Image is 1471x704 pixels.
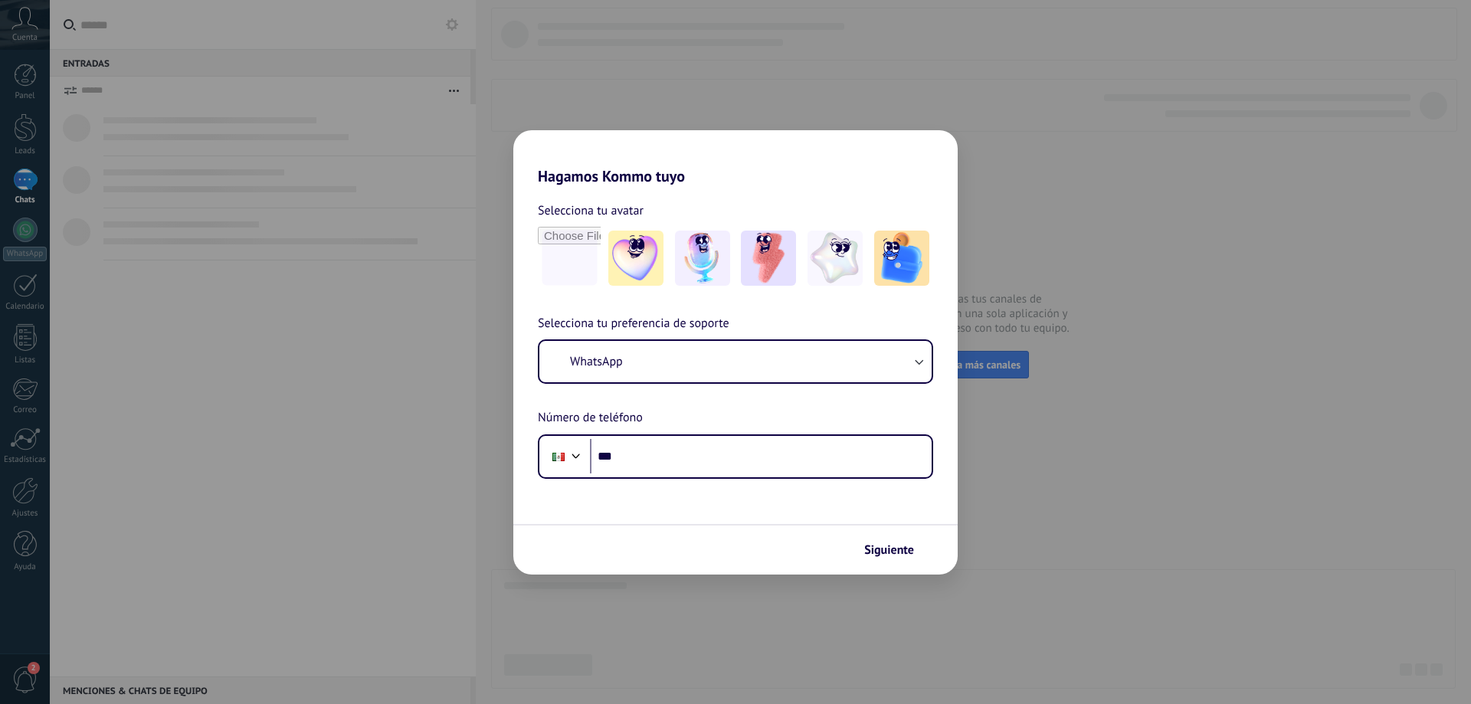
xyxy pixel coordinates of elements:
span: WhatsApp [570,354,623,369]
h2: Hagamos Kommo tuyo [513,130,958,185]
div: Mexico: + 52 [544,440,573,473]
img: -2.jpeg [675,231,730,286]
span: Selecciona tu preferencia de soporte [538,314,729,334]
img: -1.jpeg [608,231,663,286]
button: Siguiente [857,537,935,563]
img: -4.jpeg [808,231,863,286]
span: Selecciona tu avatar [538,201,644,221]
button: WhatsApp [539,341,932,382]
span: Número de teléfono [538,408,643,428]
img: -5.jpeg [874,231,929,286]
span: Siguiente [864,545,914,555]
img: -3.jpeg [741,231,796,286]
